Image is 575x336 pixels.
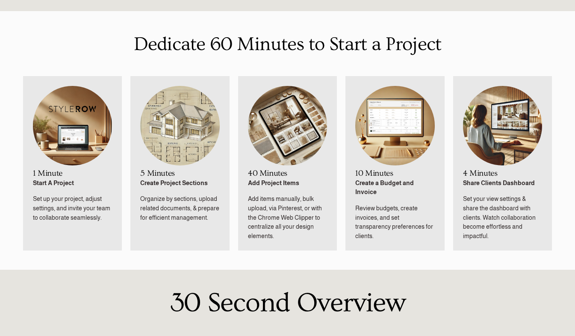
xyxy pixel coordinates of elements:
h2: 4 Minutes [463,169,542,178]
strong: Create a Budget and Invoice [355,180,415,196]
p: Organize by sections, upload related documents, & prepare for efficient management. [140,195,219,222]
h2: 10 Minutes [355,169,434,178]
p: Set up your project, adjust settings, and invite your team to collaborate seamlessly. [33,195,112,222]
p: Set your view settings & share the dashboard with clients. Watch collaboration become effortless ... [463,195,542,241]
h2: 1 Minute [33,169,112,178]
strong: Start A Project [33,180,74,186]
strong: Create Project Sections [140,180,208,186]
p: Dedicate 60 Minutes to Start a Project [23,30,552,59]
strong: Share Clients Dashboard [463,180,535,186]
h2: 5 Minutes [140,169,219,178]
h2: 40 Minutes [248,169,327,178]
p: Add items manually, bulk upload, via Pinterest, or with the Chrome Web Clipper to centralize all ... [248,195,327,241]
p: Review budgets, create invoices, and set transparency preferences for clients. [355,204,434,241]
strong: Add Project Items [248,180,299,186]
h1: 30 Second Overview [68,289,507,318]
